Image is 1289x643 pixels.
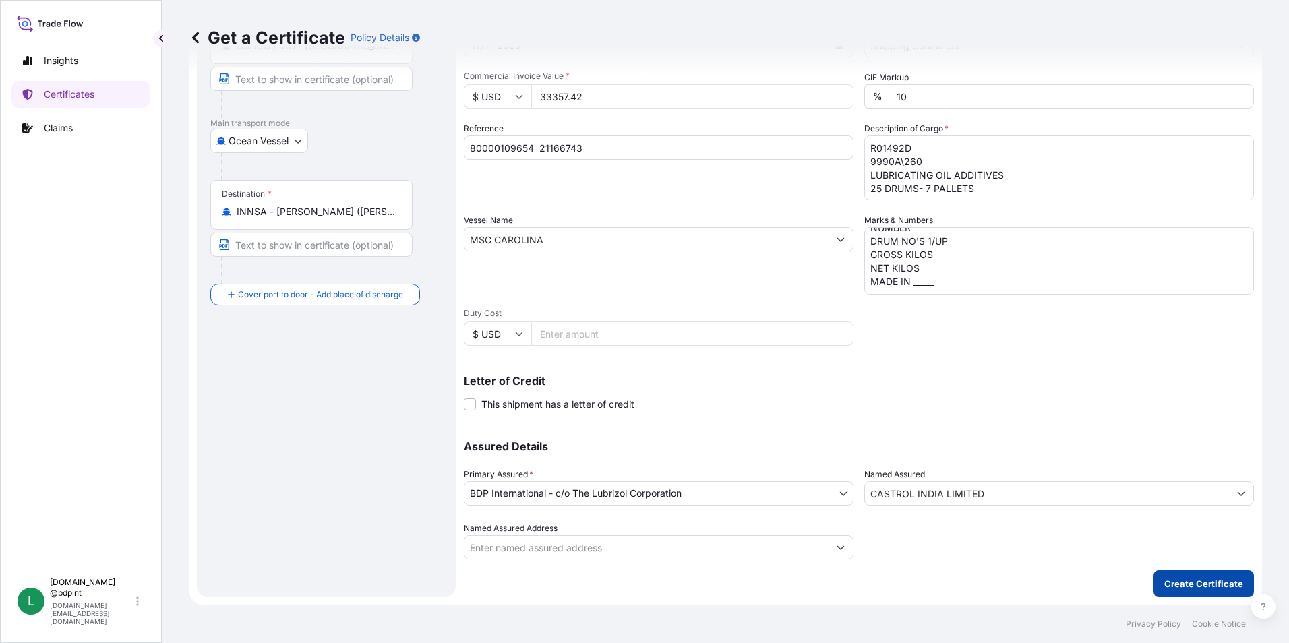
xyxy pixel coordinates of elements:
[481,398,634,411] span: This shipment has a letter of credit
[470,487,682,500] span: BDP International - c/o The Lubrizol Corporation
[464,375,1254,386] p: Letter of Credit
[464,441,1254,452] p: Assured Details
[864,214,933,227] label: Marks & Numbers
[864,468,925,481] label: Named Assured
[464,522,558,535] label: Named Assured Address
[44,88,94,101] p: Certificates
[44,54,78,67] p: Insights
[864,71,909,84] label: CIF Markup
[237,205,396,218] input: Destination
[464,227,829,251] input: Type to search vessel name or IMO
[891,84,1254,109] input: Enter percentage between 0 and 24%
[464,135,853,160] input: Enter booking reference
[464,122,504,135] label: Reference
[210,284,420,305] button: Cover port to door - Add place of discharge
[11,81,150,108] a: Certificates
[351,31,409,44] p: Policy Details
[1164,577,1243,590] p: Create Certificate
[28,594,34,608] span: L
[531,84,853,109] input: Enter amount
[464,468,533,481] span: Primary Assured
[210,67,413,91] input: Text to appear on certificate
[210,118,442,129] p: Main transport mode
[464,308,853,319] span: Duty Cost
[464,535,829,559] input: Named Assured Address
[50,577,133,599] p: [DOMAIN_NAME] @bdpint
[464,71,853,82] span: Commercial Invoice Value
[229,134,289,148] span: Ocean Vessel
[829,535,853,559] button: Show suggestions
[531,321,853,346] input: Enter amount
[864,122,949,135] label: Description of Cargo
[1153,570,1254,597] button: Create Certificate
[865,481,1229,506] input: Assured Name
[210,233,413,257] input: Text to appear on certificate
[11,115,150,142] a: Claims
[44,121,73,135] p: Claims
[50,601,133,625] p: [DOMAIN_NAME][EMAIL_ADDRESS][DOMAIN_NAME]
[829,227,853,251] button: Show suggestions
[11,47,150,74] a: Insights
[238,288,403,301] span: Cover port to door - Add place of discharge
[1192,619,1246,630] a: Cookie Notice
[464,214,513,227] label: Vessel Name
[1126,619,1181,630] a: Privacy Policy
[464,481,853,506] button: BDP International - c/o The Lubrizol Corporation
[1229,481,1253,506] button: Show suggestions
[864,84,891,109] div: %
[189,27,345,49] p: Get a Certificate
[222,189,272,200] div: Destination
[210,129,308,153] button: Select transport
